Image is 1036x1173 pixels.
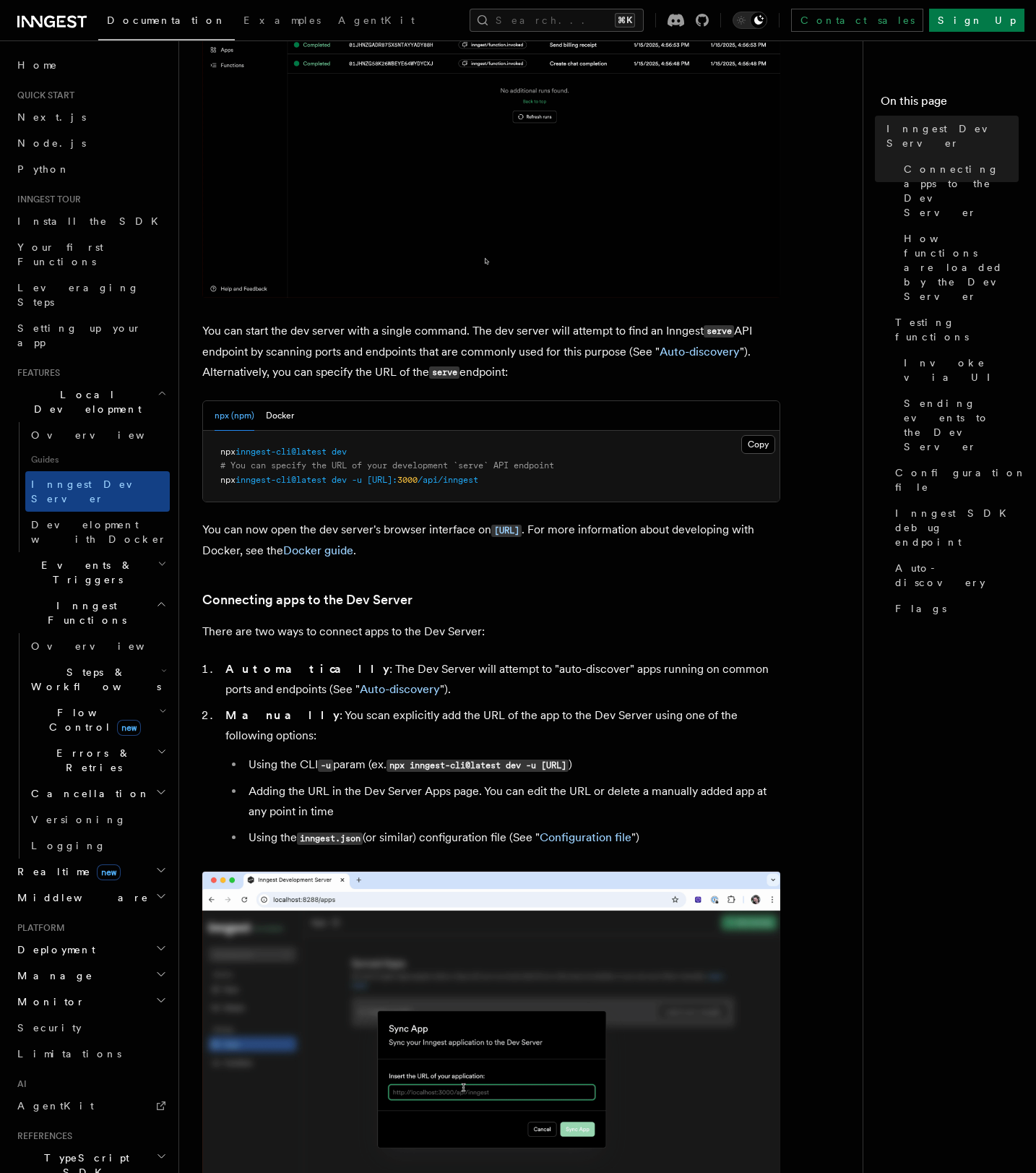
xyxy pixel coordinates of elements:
span: Guides [25,448,170,471]
a: Connecting apps to the Dev Server [202,590,413,610]
span: Overview [31,640,180,652]
span: Node.js [17,137,86,149]
span: dev [332,475,347,485]
span: Events & Triggers [12,558,157,587]
strong: Automatically [225,662,389,676]
a: Inngest SDK debug endpoint [889,500,1019,555]
li: : You scan explicitly add the URL of the app to the Dev Server using one of the following options: [221,705,780,848]
span: Install the SDK [17,215,167,227]
span: Realtime [12,864,121,879]
span: Examples [243,14,321,26]
a: Configuration file [540,830,631,844]
span: Setting up your app [17,322,142,348]
a: Limitations [12,1041,170,1067]
a: Auto-discovery [889,555,1019,596]
div: Local Development [12,422,170,552]
span: npx [220,475,236,485]
a: Inngest Dev Server [881,116,1019,156]
a: Inngest Dev Server [25,471,170,512]
a: Sending events to the Dev Server [898,390,1019,460]
button: Monitor [12,989,170,1015]
button: Manage [12,963,170,989]
span: Platform [12,922,65,934]
kbd: ⌘K [615,13,635,27]
span: Inngest SDK debug endpoint [895,506,1019,549]
code: inngest.json [297,833,363,845]
span: Inngest Dev Server [31,478,155,504]
li: : The Dev Server will attempt to "auto-discover" apps running on common ports and endpoints (See ... [221,659,780,700]
span: Overview [31,429,180,441]
span: Manage [12,968,93,983]
span: Home [17,58,58,72]
span: Inngest Functions [12,598,156,627]
span: Cancellation [25,786,150,801]
button: Errors & Retries [25,740,170,781]
span: Quick start [12,90,74,101]
a: Documentation [98,4,235,40]
code: [URL] [491,525,522,537]
button: Inngest Functions [12,593,170,633]
span: Next.js [17,111,86,123]
a: Next.js [12,104,170,130]
span: Configuration file [895,465,1027,494]
span: AgentKit [17,1100,94,1112]
p: There are two ways to connect apps to the Dev Server: [202,622,780,642]
button: Docker [266,401,294,431]
span: -u [352,475,362,485]
button: Cancellation [25,781,170,807]
button: npx (npm) [215,401,254,431]
span: new [117,720,141,736]
a: Python [12,156,170,182]
span: Inngest tour [12,194,81,205]
strong: Manually [225,708,340,722]
span: Python [17,163,70,175]
a: Connecting apps to the Dev Server [898,156,1019,225]
span: Security [17,1022,82,1034]
span: dev [332,447,347,457]
button: Search...⌘K [470,9,644,32]
h4: On this page [881,93,1019,116]
span: Local Development [12,387,157,416]
span: Versioning [31,814,126,825]
a: AgentKit [12,1093,170,1119]
span: Limitations [17,1048,121,1060]
code: -u [318,760,333,772]
span: # You can specify the URL of your development `serve` API endpoint [220,460,554,471]
span: Connecting apps to the Dev Server [904,162,1019,220]
button: Copy [741,435,775,454]
a: Node.js [12,130,170,156]
span: 3000 [397,475,418,485]
button: Events & Triggers [12,552,170,593]
span: AgentKit [338,14,415,26]
span: Inngest Dev Server [886,121,1019,150]
a: Development with Docker [25,512,170,552]
li: Using the CLI param (ex. ) [244,755,780,775]
a: How functions are loaded by the Dev Server [898,225,1019,309]
a: Security [12,1015,170,1041]
p: You can now open the dev server's browser interface on . For more information about developing wi... [202,520,780,561]
a: Home [12,52,170,78]
span: AI [12,1078,27,1090]
a: Your first Functions [12,234,170,275]
a: Install the SDK [12,208,170,234]
a: Configuration file [889,460,1019,500]
span: inngest-cli@latest [236,475,327,485]
span: [URL]: [367,475,397,485]
span: Your first Functions [17,241,103,267]
span: Flow Control [25,705,159,734]
li: Adding the URL in the Dev Server Apps page. You can edit the URL or delete a manually added app a... [244,781,780,822]
span: Middleware [12,890,149,905]
p: You can start the dev server with a single command. The dev server will attempt to find an Innges... [202,321,780,383]
a: Logging [25,833,170,859]
span: inngest-cli@latest [236,447,327,457]
span: Deployment [12,942,95,957]
code: npx inngest-cli@latest dev -u [URL] [387,760,569,772]
a: Examples [235,4,329,39]
button: Middleware [12,885,170,911]
a: Auto-discovery [660,345,740,358]
span: Logging [31,840,106,851]
span: Flags [895,601,946,616]
a: Setting up your app [12,315,170,356]
a: Sign Up [929,9,1024,32]
span: Steps & Workflows [25,665,161,694]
